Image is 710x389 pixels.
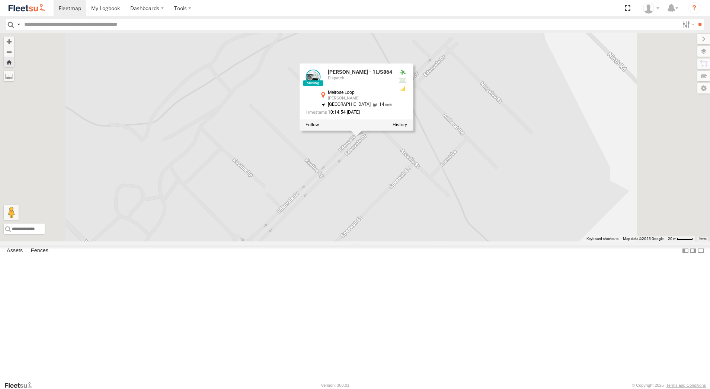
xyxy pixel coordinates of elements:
div: [PERSON_NAME] - 1IJS864 [328,70,392,75]
div: Dispatch [328,76,392,80]
label: Search Query [16,19,22,30]
label: Map Settings [697,83,710,94]
a: Visit our Website [4,382,38,389]
button: Map scale: 20 m per 40 pixels [666,236,695,241]
label: Fences [27,246,52,256]
label: Realtime tracking of Asset [306,123,319,128]
label: Assets [3,246,26,256]
span: [GEOGRAPHIC_DATA] [328,102,371,107]
label: View Asset History [393,123,407,128]
label: Hide Summary Table [697,246,704,256]
button: Keyboard shortcuts [586,236,618,241]
div: © Copyright 2025 - [632,383,706,388]
div: Date/time of location update [306,110,392,115]
label: Dock Summary Table to the Right [689,246,697,256]
div: TheMaker Systems [640,3,662,14]
label: Dock Summary Table to the Left [682,246,689,256]
span: Map data ©2025 Google [623,237,663,241]
a: Terms and Conditions [666,383,706,388]
div: Valid GPS Fix [398,70,407,76]
div: No voltage information received from this device. [398,78,407,84]
img: fleetsu-logo-horizontal.svg [7,3,46,13]
div: Melrose Loop [328,91,392,95]
button: Zoom in [4,37,14,47]
button: Zoom Home [4,57,14,67]
div: [PERSON_NAME] [328,96,392,101]
i: ? [688,2,700,14]
button: Zoom out [4,47,14,57]
div: GSM Signal = 3 [398,86,407,92]
label: Search Filter Options [679,19,695,30]
button: Drag Pegman onto the map to open Street View [4,205,19,220]
label: Measure [4,71,14,81]
span: 20 m [668,237,677,241]
a: Terms (opens in new tab) [699,237,707,240]
span: 14 [371,102,392,107]
div: Version: 308.01 [321,383,349,388]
